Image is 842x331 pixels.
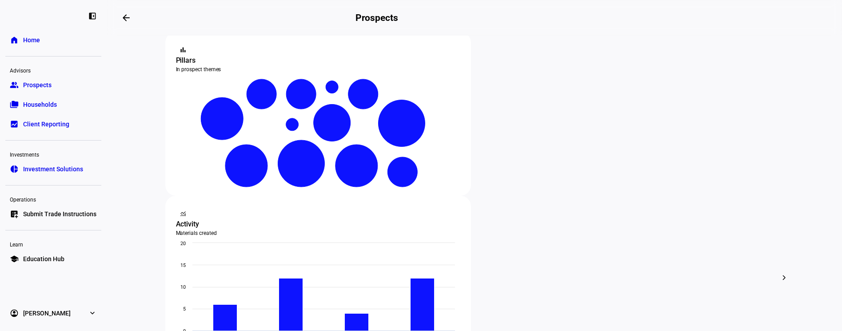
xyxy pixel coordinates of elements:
mat-icon: bar_chart [179,45,188,54]
div: Advisors [5,64,101,76]
mat-icon: chevron_right [779,272,790,283]
a: bid_landscapeClient Reporting [5,115,101,133]
span: [PERSON_NAME] [23,309,71,318]
span: Investment Solutions [23,165,83,174]
eth-mat-symbol: home [10,36,19,44]
div: Learn [5,238,101,250]
a: homeHome [5,31,101,49]
eth-mat-symbol: left_panel_close [88,12,97,20]
eth-mat-symbol: bid_landscape [10,120,19,129]
span: Households [23,100,57,109]
h2: Prospects [355,12,398,23]
div: Operations [5,193,101,205]
text: 5 [183,306,186,312]
span: Submit Trade Instructions [23,210,96,218]
eth-mat-symbol: school [10,254,19,263]
a: pie_chartInvestment Solutions [5,160,101,178]
mat-icon: arrow_backwards [121,12,132,23]
eth-mat-symbol: account_circle [10,309,19,318]
div: Pillars [176,55,460,66]
span: Education Hub [23,254,64,263]
div: Activity [176,219,460,230]
eth-mat-symbol: expand_more [88,309,97,318]
eth-mat-symbol: pie_chart [10,165,19,174]
div: Investments [5,148,101,160]
text: 20 [180,241,186,246]
span: Prospects [23,81,52,89]
a: folder_copyHouseholds [5,96,101,113]
div: In prospect themes [176,66,460,73]
span: Home [23,36,40,44]
span: Client Reporting [23,120,69,129]
div: Materials created [176,230,460,237]
eth-mat-symbol: folder_copy [10,100,19,109]
text: 15 [180,262,186,268]
a: groupProspects [5,76,101,94]
eth-mat-symbol: group [10,81,19,89]
eth-mat-symbol: list_alt_add [10,210,19,218]
text: 10 [180,284,186,290]
mat-icon: monitoring [179,209,188,218]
